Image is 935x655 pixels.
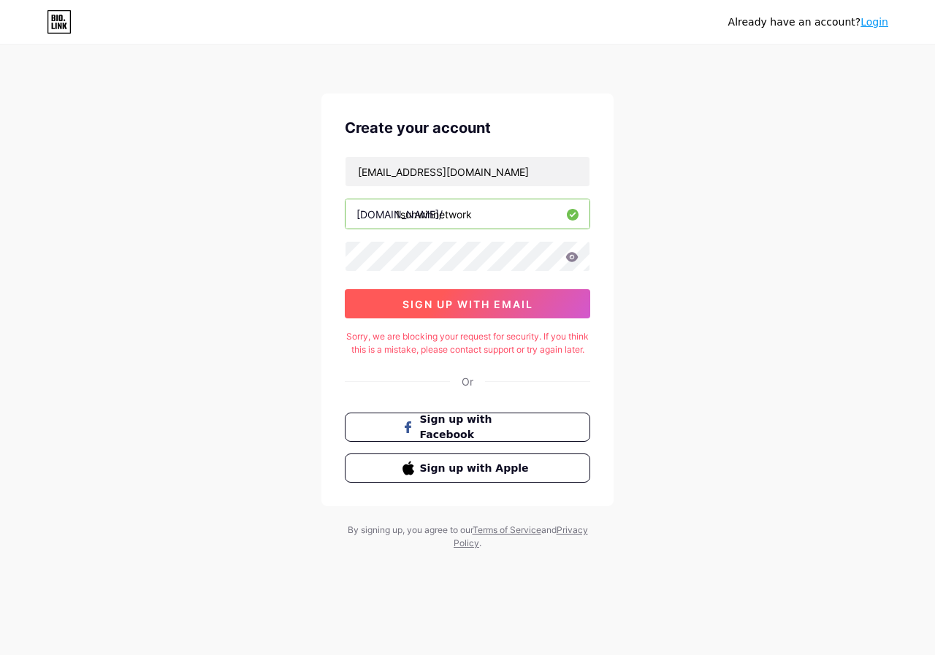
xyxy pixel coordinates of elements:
[345,289,590,318] button: sign up with email
[345,117,590,139] div: Create your account
[462,374,473,389] div: Or
[346,157,589,186] input: Email
[420,461,533,476] span: Sign up with Apple
[860,16,888,28] a: Login
[345,453,590,483] button: Sign up with Apple
[343,524,592,550] div: By signing up, you agree to our and .
[473,524,541,535] a: Terms of Service
[402,298,533,310] span: sign up with email
[728,15,888,30] div: Already have an account?
[345,413,590,442] button: Sign up with Facebook
[346,199,589,229] input: username
[356,207,443,222] div: [DOMAIN_NAME]/
[345,330,590,356] div: Sorry, we are blocking your request for security. If you think this is a mistake, please contact ...
[420,412,533,443] span: Sign up with Facebook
